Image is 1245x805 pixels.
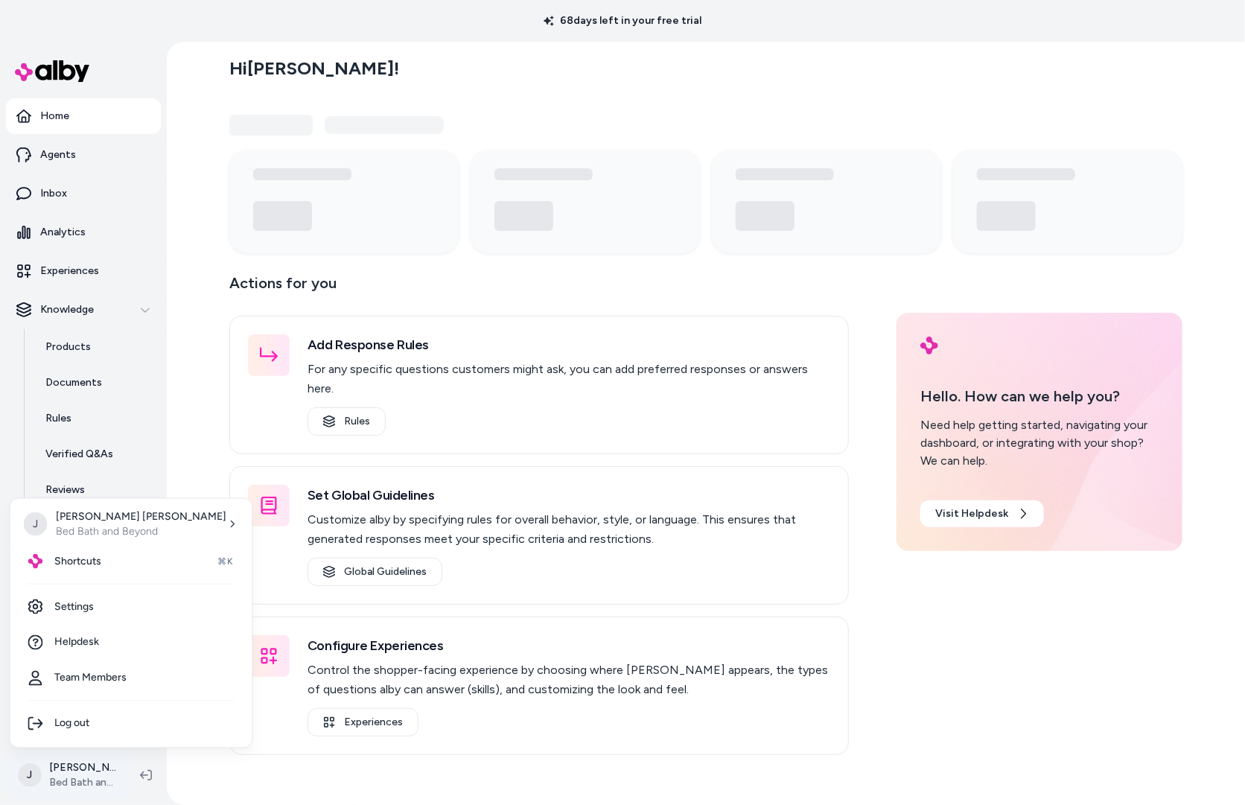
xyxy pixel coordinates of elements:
span: Helpdesk [55,635,100,650]
span: Shortcuts [55,554,102,569]
a: Team Members [16,661,246,696]
span: ⌘K [217,556,234,567]
a: Settings [16,589,246,625]
span: J [24,512,48,536]
div: Log out [16,706,246,742]
p: Bed Bath and Beyond [57,524,227,539]
img: alby Logo [28,554,43,569]
p: [PERSON_NAME] [PERSON_NAME] [57,509,227,524]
